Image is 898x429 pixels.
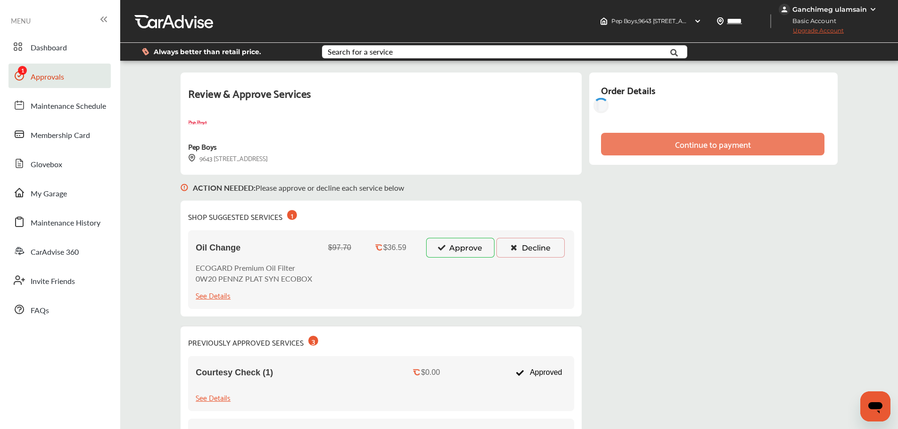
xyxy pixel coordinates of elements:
span: Maintenance Schedule [31,100,106,113]
img: dollor_label_vector.a70140d1.svg [142,48,149,56]
img: location_vector.a44bc228.svg [717,17,724,25]
span: MENU [11,17,31,24]
span: FAQs [31,305,49,317]
button: Approve [426,238,494,258]
span: Oil Change [196,243,240,253]
span: Dashboard [31,42,67,54]
span: Upgrade Account [779,27,844,39]
a: Maintenance Schedule [8,93,111,117]
div: $36.59 [383,243,406,252]
div: Continue to payment [675,139,751,149]
div: Approved [511,364,567,381]
img: svg+xml;base64,PHN2ZyB3aWR0aD0iMTYiIGhlaWdodD0iMTciIHZpZXdCb3g9IjAgMCAxNiAxNyIgZmlsbD0ibm9uZSIgeG... [188,154,196,162]
span: Pep Boys , 9643 [STREET_ADDRESS] NILES , IL 60714 [611,17,748,24]
div: Review & Approve Services [188,84,574,113]
a: Invite Friends [8,268,111,292]
a: Dashboard [8,34,111,59]
span: Membership Card [31,130,90,142]
p: Please approve or decline each service below [193,182,404,193]
img: header-home-logo.8d720a4f.svg [600,17,608,25]
span: Invite Friends [31,275,75,288]
span: My Garage [31,188,67,200]
a: Maintenance History [8,210,111,234]
div: Pep Boys [188,140,216,153]
div: Order Details [601,82,655,98]
div: 9643 [STREET_ADDRESS] [188,153,268,163]
div: 3 [308,336,318,346]
div: 1 [287,210,297,220]
div: $0.00 [421,368,440,377]
img: svg+xml;base64,PHN2ZyB3aWR0aD0iMTYiIGhlaWdodD0iMTciIHZpZXdCb3g9IjAgMCAxNiAxNyIgZmlsbD0ibm9uZSIgeG... [181,175,188,201]
img: logo-pepboys.png [188,113,207,132]
a: CarAdvise 360 [8,239,111,263]
div: $97.70 [328,243,351,252]
img: header-divider.bc55588e.svg [770,14,771,28]
a: FAQs [8,297,111,322]
span: CarAdvise 360 [31,246,79,259]
div: See Details [196,391,231,404]
span: Basic Account [780,16,843,26]
span: Approvals [31,71,64,83]
span: Courtesy Check (1) [196,368,273,378]
p: ECOGARD Premium Oil Filter [196,262,312,273]
div: See Details [196,289,231,301]
span: Glovebox [31,159,62,171]
button: Decline [496,238,565,258]
span: Always better than retail price. [154,49,261,55]
p: 0W20 PENNZ PLAT SYN ECOBOX [196,273,312,284]
div: Search for a service [328,48,393,56]
div: PREVIOUSLY APPROVED SERVICES [188,334,318,348]
a: Approvals [8,64,111,88]
a: Glovebox [8,151,111,176]
iframe: Button to launch messaging window [860,391,890,421]
a: Membership Card [8,122,111,146]
b: ACTION NEEDED : [193,182,255,193]
a: My Garage [8,180,111,205]
div: Ganchimeg ulamsain [792,5,867,14]
img: header-down-arrow.9dd2ce7d.svg [694,17,701,25]
span: Maintenance History [31,217,100,229]
img: jVpblrzwTbfkPYzPPzSLxeg0AAAAASUVORK5CYII= [779,4,790,15]
img: WGsFRI8htEPBVLJbROoPRyZpYNWhNONpIPPETTm6eUC0GeLEiAAAAAElFTkSuQmCC [869,6,877,13]
div: SHOP SUGGESTED SERVICES [188,208,297,223]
